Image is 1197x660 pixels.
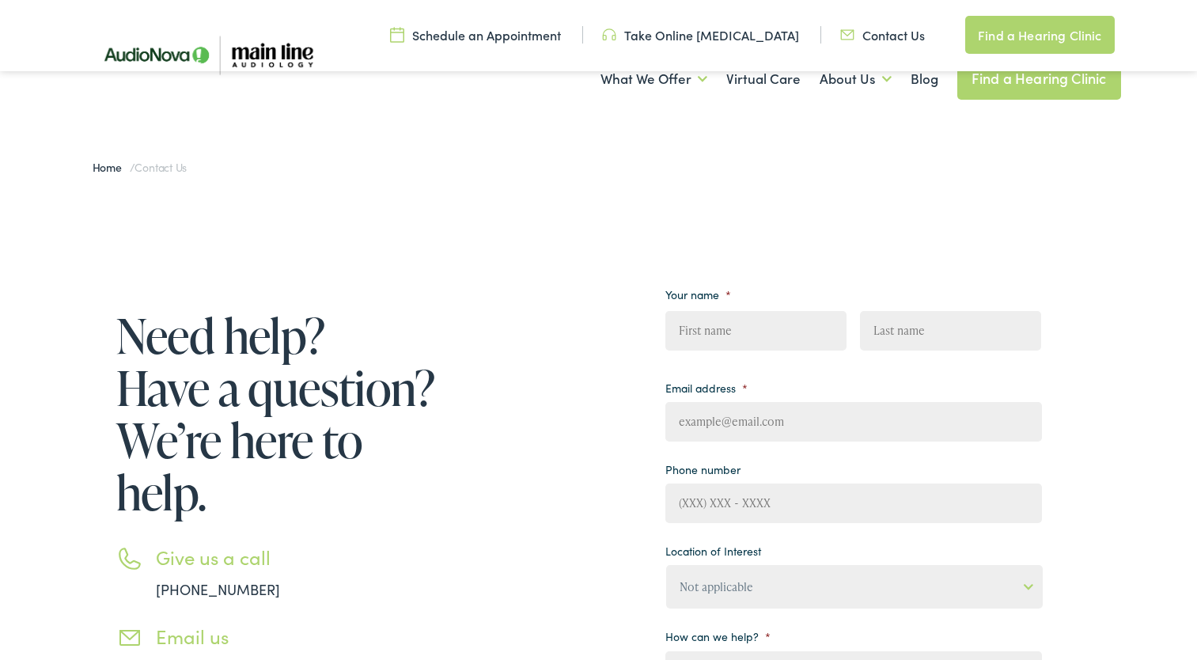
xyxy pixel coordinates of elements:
[840,26,854,44] img: utility icon
[156,579,280,599] a: [PHONE_NUMBER]
[665,311,847,351] input: First name
[602,26,799,44] a: Take Online [MEDICAL_DATA]
[665,402,1042,442] input: example@email.com
[390,26,561,44] a: Schedule an Appointment
[390,26,404,44] img: utility icon
[965,16,1114,54] a: Find a Hearing Clinic
[726,50,801,108] a: Virtual Care
[957,57,1121,100] a: Find a Hearing Clinic
[156,625,441,648] h3: Email us
[93,159,188,175] span: /
[665,629,771,643] label: How can we help?
[116,309,441,518] h1: Need help? Have a question? We’re here to help.
[860,311,1041,351] input: Last name
[665,462,741,476] label: Phone number
[665,484,1042,523] input: (XXX) XXX - XXXX
[665,544,761,558] label: Location of Interest
[911,50,938,108] a: Blog
[134,159,187,175] span: Contact Us
[156,546,441,569] h3: Give us a call
[665,287,731,302] label: Your name
[665,381,748,395] label: Email address
[600,50,707,108] a: What We Offer
[93,159,130,175] a: Home
[602,26,616,44] img: utility icon
[840,26,925,44] a: Contact Us
[820,50,892,108] a: About Us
